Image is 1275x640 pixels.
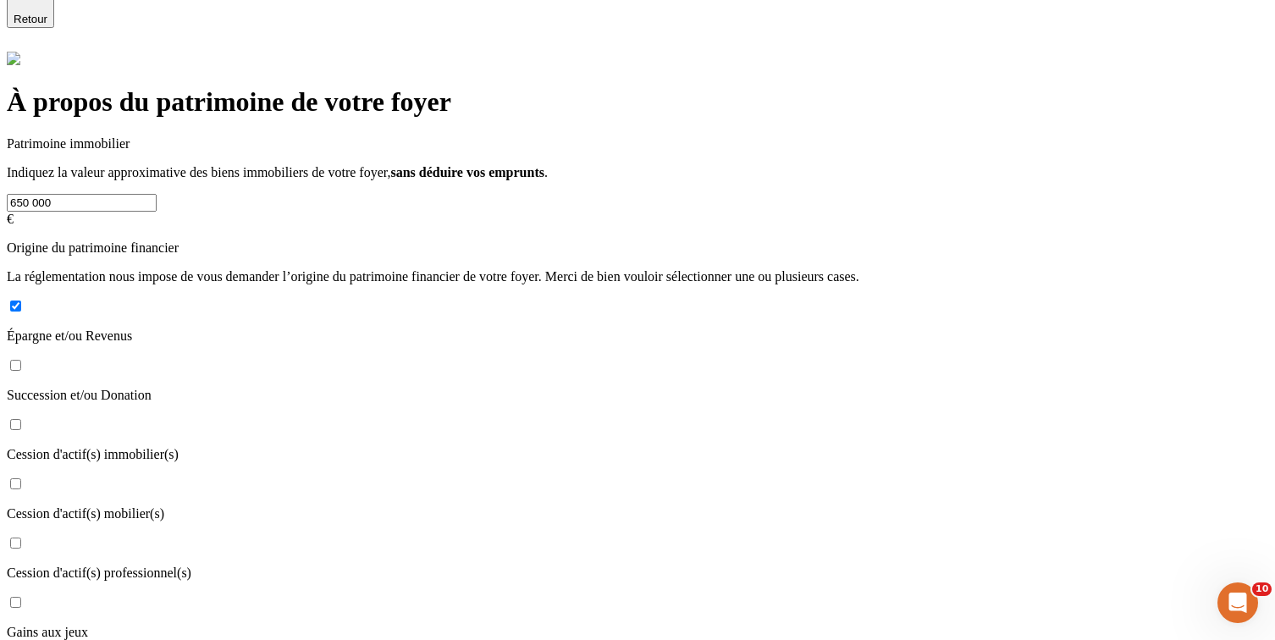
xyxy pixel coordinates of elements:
p: Cession d'actif(s) mobilier(s) [7,506,1268,521]
span: € [7,212,14,226]
h1: À propos du patrimoine de votre foyer [7,86,1268,118]
p: Épargne et/ou Revenus [7,328,1268,344]
img: alexis.png [7,52,20,65]
p: Gains aux jeux [7,625,1268,640]
iframe: Intercom live chat [1217,582,1258,623]
p: La réglementation nous impose de vous demander l’origine du patrimoine financier de votre foyer. ... [7,269,1268,284]
p: Cession d'actif(s) immobilier(s) [7,447,1268,462]
span: 10 [1252,582,1272,596]
p: Cession d'actif(s) professionnel(s) [7,566,1268,581]
p: Origine du patrimoine financier [7,240,1268,256]
p: Patrimoine immobilier [7,136,1268,152]
p: Succession et/ou Donation [7,388,1268,403]
span: sans déduire vos emprunts [390,165,544,179]
span: . [544,165,548,179]
span: Indiquez la valeur approximative des biens immobiliers de votre foyer, [7,165,390,179]
span: Retour [14,13,47,25]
